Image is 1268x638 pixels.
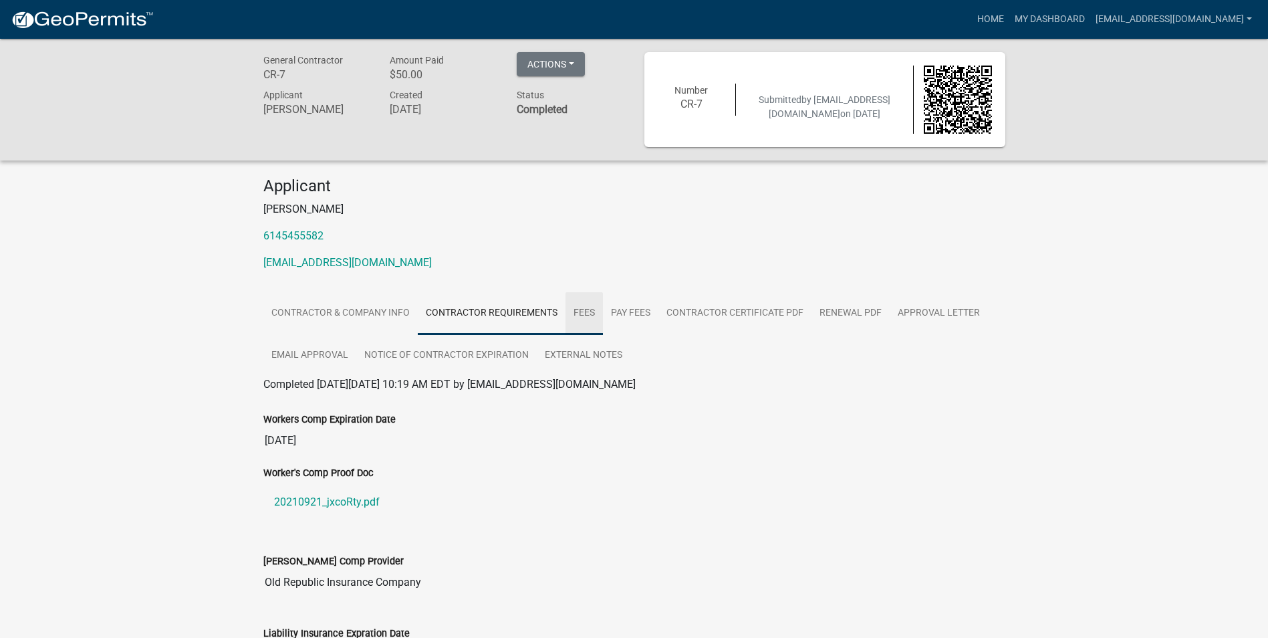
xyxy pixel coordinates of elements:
p: [PERSON_NAME] [263,201,1005,217]
label: Worker's Comp Proof Doc [263,469,374,478]
a: Email Approval [263,334,356,377]
a: Contractor Certificate PDF [658,292,811,335]
a: Contractor Requirements [418,292,565,335]
span: Amount Paid [390,55,444,66]
button: Actions [517,52,585,76]
a: Fees [565,292,603,335]
a: 20210921_jxcoRty.pdf [263,486,1005,518]
a: [EMAIL_ADDRESS][DOMAIN_NAME] [263,256,432,269]
h6: CR-7 [263,68,370,81]
a: [EMAIL_ADDRESS][DOMAIN_NAME] [1090,7,1257,32]
label: [PERSON_NAME] Comp Provider [263,557,404,566]
span: Applicant [263,90,303,100]
span: Created [390,90,422,100]
span: Completed [DATE][DATE] 10:19 AM EDT by [EMAIL_ADDRESS][DOMAIN_NAME] [263,378,636,391]
h6: CR-7 [658,98,726,110]
img: QR code [924,66,992,134]
strong: Completed [517,103,567,116]
h4: Applicant [263,177,1005,196]
a: My Dashboard [1009,7,1090,32]
a: Renewal PDF [811,292,890,335]
a: Notice of Contractor Expiration [356,334,537,377]
a: Pay Fees [603,292,658,335]
span: Number [674,85,708,96]
a: 6145455582 [263,229,324,242]
span: General Contractor [263,55,343,66]
span: Status [517,90,544,100]
h6: $50.00 [390,68,497,81]
a: Home [972,7,1009,32]
span: by [EMAIL_ADDRESS][DOMAIN_NAME] [769,94,890,119]
span: Submitted on [DATE] [759,94,890,119]
a: Contractor & Company Info [263,292,418,335]
a: Approval Letter [890,292,988,335]
a: External Notes [537,334,630,377]
h6: [PERSON_NAME] [263,103,370,116]
label: Workers Comp Expiration Date [263,415,396,425]
h6: [DATE] [390,103,497,116]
